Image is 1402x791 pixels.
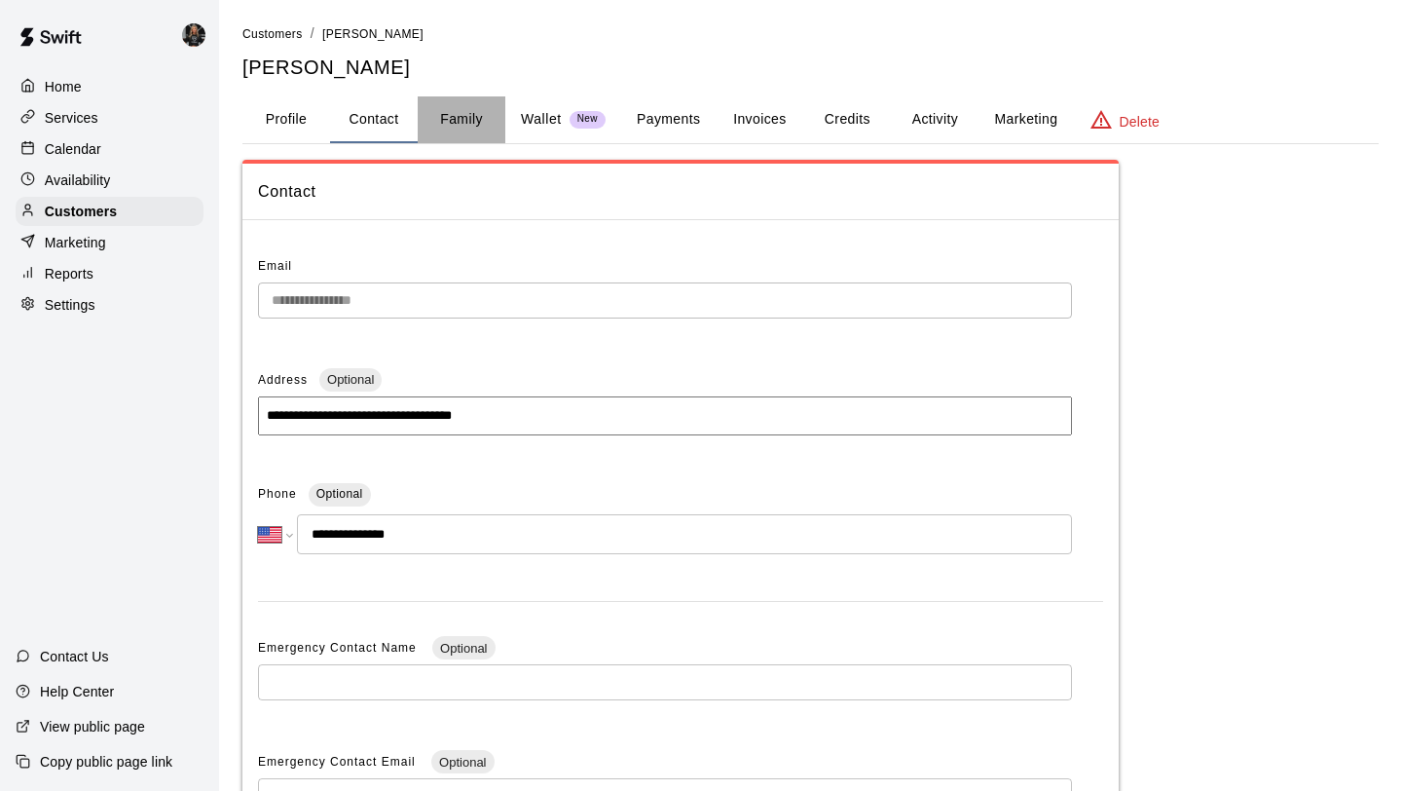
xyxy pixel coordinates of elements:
button: Contact [330,96,418,143]
span: Contact [258,179,1103,205]
button: Profile [242,96,330,143]
button: Activity [891,96,978,143]
button: Payments [621,96,716,143]
a: Services [16,103,203,132]
p: Availability [45,170,111,190]
p: Settings [45,295,95,315]
a: Calendar [16,134,203,164]
span: Optional [316,487,363,501]
a: Customers [242,25,303,41]
div: basic tabs example [242,96,1379,143]
span: Optional [319,372,382,387]
div: Lauren Acker [178,16,219,55]
a: Availability [16,166,203,195]
h5: [PERSON_NAME] [242,55,1379,81]
span: Optional [432,641,495,656]
p: Delete [1120,112,1160,132]
p: Contact Us [40,647,109,666]
p: Wallet [521,109,562,130]
a: Settings [16,290,203,320]
img: Lauren Acker [182,23,205,47]
span: Address [258,373,308,387]
button: Invoices [716,96,803,143]
nav: breadcrumb [242,23,1379,45]
button: Credits [803,96,891,143]
p: Home [45,77,82,96]
a: Home [16,72,203,101]
span: Customers [242,27,303,41]
p: Services [45,108,98,128]
button: Family [418,96,505,143]
button: Marketing [978,96,1073,143]
p: Copy public page link [40,752,172,772]
span: Email [258,259,292,273]
p: Customers [45,202,117,221]
span: Phone [258,479,297,510]
span: Emergency Contact Email [258,755,420,769]
a: Marketing [16,228,203,257]
p: Help Center [40,682,114,701]
span: Optional [431,755,494,770]
p: Marketing [45,233,106,252]
span: New [570,113,606,126]
p: Reports [45,264,93,283]
span: [PERSON_NAME] [322,27,424,41]
a: Customers [16,197,203,226]
a: Reports [16,259,203,288]
span: Emergency Contact Name [258,641,421,655]
p: Calendar [45,139,101,159]
p: View public page [40,717,145,736]
div: The email of an existing customer can only be changed by the customer themselves at https://book.... [258,282,1072,319]
li: / [311,23,314,44]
